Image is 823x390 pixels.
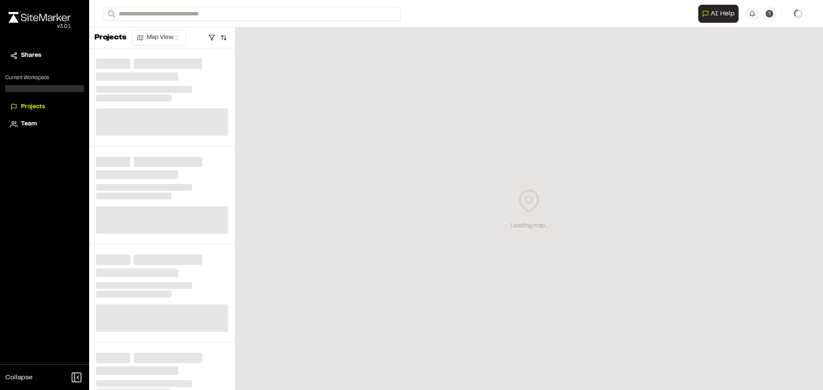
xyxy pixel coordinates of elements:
[21,119,37,129] span: Team
[5,74,84,82] p: Current Workspace
[103,7,118,21] button: Search
[698,5,739,23] button: Open AI Assistant
[94,32,126,44] p: Projects
[711,9,735,19] span: AI Help
[9,12,71,23] img: rebrand.png
[21,51,41,60] span: Shares
[21,102,45,112] span: Projects
[9,23,71,30] div: Oh geez...please don't...
[10,51,79,60] a: Shares
[698,5,742,23] div: Open AI Assistant
[511,221,548,231] div: Loading map...
[10,102,79,112] a: Projects
[5,372,33,383] span: Collapse
[10,119,79,129] a: Team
